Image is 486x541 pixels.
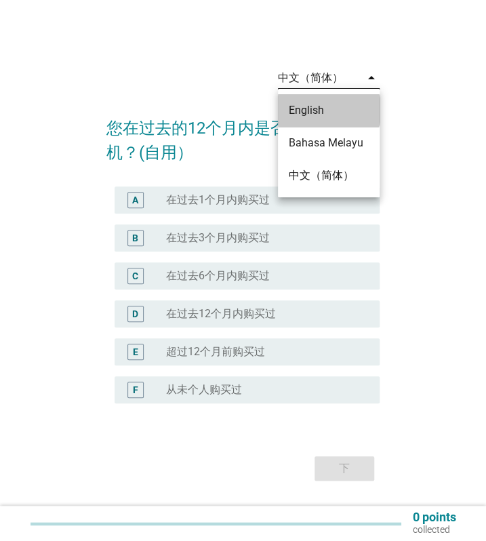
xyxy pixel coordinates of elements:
p: 0 points [412,511,455,523]
div: 中文（简体） [289,167,369,184]
div: B [132,231,138,245]
div: Bahasa Melayu [289,135,369,151]
div: C [132,269,138,283]
div: F [133,383,138,397]
p: collected [412,523,455,536]
div: A [132,193,138,207]
label: 在过去1个月内购买过 [166,193,270,207]
i: arrow_drop_down [363,70,380,86]
div: English [289,102,369,119]
label: 在过去12个月内购买过 [166,307,276,321]
h2: 您在过去的12个月内是否购买过手机？(自用） [106,102,380,165]
label: 在过去3个月内购买过 [166,231,270,245]
label: 超过12个月前购买过 [166,345,265,359]
div: E [133,345,138,359]
div: D [132,307,138,321]
div: 中文（简体） [278,72,343,84]
label: 在过去6个月内购买过 [166,269,270,283]
label: 从未个人购买过 [166,383,242,397]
